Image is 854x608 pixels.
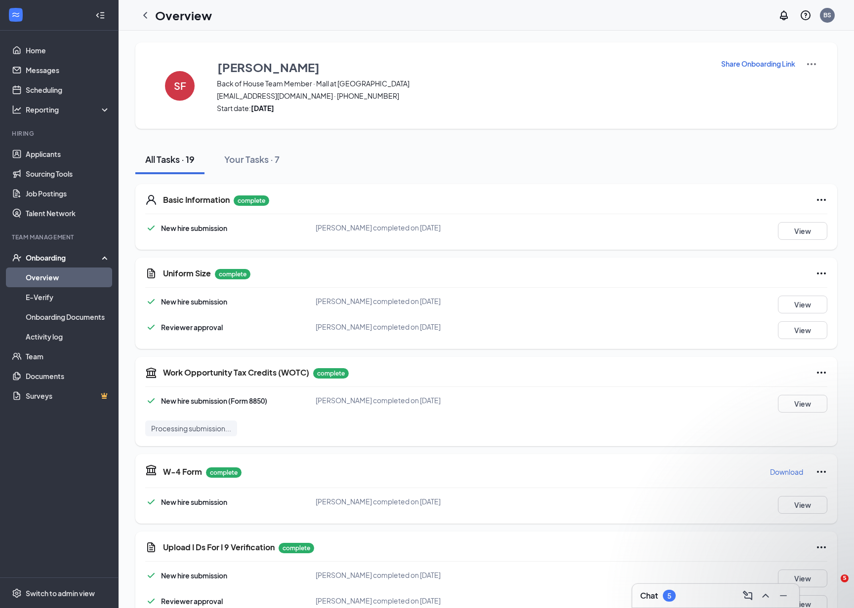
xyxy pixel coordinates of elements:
span: Processing submission... [151,423,231,433]
span: New hire submission (Form 8850) [161,396,267,405]
a: Scheduling [26,80,110,100]
svg: TaxGovernmentIcon [145,367,157,379]
svg: User [145,194,157,206]
div: BS [823,11,831,19]
div: Reporting [26,105,111,114]
a: SurveysCrown [26,386,110,406]
button: Share Onboarding Link [721,58,796,69]
h5: Uniform Size [163,268,211,279]
a: Applicants [26,144,110,164]
h5: Basic Information [163,194,230,205]
p: complete [279,543,314,553]
svg: Minimize [777,590,789,602]
span: Back of House Team Member · Mall at [GEOGRAPHIC_DATA] [217,78,708,88]
svg: Checkmark [145,395,157,407]
a: Activity log [26,327,110,346]
span: New hire submission [161,297,227,306]
svg: Ellipses [815,194,827,206]
span: [PERSON_NAME] completed on [DATE] [316,223,441,232]
button: SF [155,58,204,113]
span: Start date: [217,103,708,113]
button: ComposeMessage [740,588,756,604]
span: [PERSON_NAME] completed on [DATE] [316,596,441,605]
svg: QuestionInfo [800,9,812,21]
button: View [778,496,827,514]
div: 5 [667,592,671,600]
a: E-Verify [26,287,110,307]
svg: Checkmark [145,222,157,234]
svg: Analysis [12,105,22,114]
button: Minimize [775,588,791,604]
svg: CustomFormIcon [145,267,157,279]
p: Download [770,467,803,477]
svg: ComposeMessage [742,590,754,602]
svg: Settings [12,588,22,598]
h5: Upload I Ds For I 9 Verification [163,542,275,553]
button: Download [770,464,804,480]
a: Documents [26,366,110,386]
button: [PERSON_NAME] [217,58,708,76]
img: More Actions [806,58,817,70]
span: Reviewer approval [161,597,223,606]
h1: Overview [155,7,212,24]
span: New hire submission [161,497,227,506]
svg: ChevronLeft [139,9,151,21]
svg: Checkmark [145,296,157,307]
p: complete [234,195,269,206]
p: complete [215,269,250,279]
a: Sourcing Tools [26,164,110,184]
a: Team [26,346,110,366]
span: [PERSON_NAME] completed on [DATE] [316,322,441,331]
div: Hiring [12,129,108,138]
span: Reviewer approval [161,323,223,332]
div: Switch to admin view [26,588,95,598]
svg: Ellipses [815,267,827,279]
svg: Checkmark [145,321,157,333]
span: 5 [841,574,849,582]
h5: W-4 Form [163,466,202,477]
span: [PERSON_NAME] completed on [DATE] [316,396,441,405]
svg: ChevronUp [760,590,772,602]
a: Talent Network [26,203,110,223]
svg: Collapse [95,10,105,20]
span: [EMAIL_ADDRESS][DOMAIN_NAME] · [PHONE_NUMBER] [217,91,708,101]
span: New hire submission [161,224,227,232]
svg: Checkmark [145,496,157,508]
span: [PERSON_NAME] completed on [DATE] [316,570,441,579]
svg: Checkmark [145,595,157,607]
div: Team Management [12,233,108,241]
h4: SF [174,82,186,89]
a: Job Postings [26,184,110,203]
svg: CustomFormIcon [145,541,157,553]
h3: Chat [640,590,658,601]
strong: [DATE] [251,104,274,113]
svg: UserCheck [12,253,22,263]
button: View [778,222,827,240]
svg: Ellipses [815,466,827,478]
svg: Notifications [778,9,790,21]
span: New hire submission [161,571,227,580]
p: Share Onboarding Link [721,59,795,69]
a: Onboarding Documents [26,307,110,327]
h3: [PERSON_NAME] [217,59,320,76]
div: All Tasks · 19 [145,153,195,165]
p: complete [313,368,349,379]
button: View [778,395,827,413]
svg: WorkstreamLogo [11,10,21,20]
a: Messages [26,60,110,80]
button: ChevronUp [758,588,773,604]
svg: Checkmark [145,570,157,581]
iframe: Intercom live chat [820,574,844,598]
button: View [778,296,827,313]
span: [PERSON_NAME] completed on [DATE] [316,497,441,506]
svg: Ellipses [815,367,827,379]
div: Onboarding [26,253,102,263]
a: Overview [26,267,110,287]
svg: TaxGovernmentIcon [145,464,157,476]
span: [PERSON_NAME] completed on [DATE] [316,297,441,305]
a: Home [26,40,110,60]
h5: Work Opportunity Tax Credits (WOTC) [163,367,309,378]
button: View [778,321,827,339]
p: complete [206,467,242,478]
